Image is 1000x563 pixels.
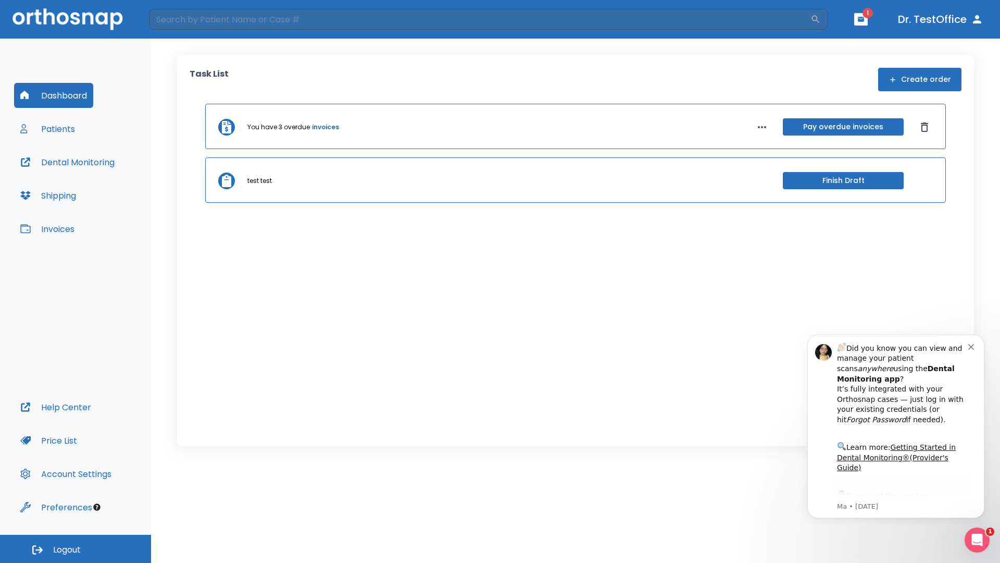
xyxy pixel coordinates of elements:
[14,183,82,208] button: Shipping
[783,172,904,189] button: Finish Draft
[190,68,229,91] p: Task List
[14,395,97,420] button: Help Center
[792,325,1000,524] iframe: Intercom notifications message
[14,495,98,520] button: Preferences
[177,16,185,25] button: Dismiss notification
[863,8,873,18] span: 1
[45,166,138,185] a: App Store
[45,164,177,217] div: Download the app: | ​ Let us know if you need help getting started!
[247,123,310,132] p: You have 3 overdue
[916,119,933,136] button: Dismiss
[783,118,904,136] button: Pay overdue invoices
[92,503,102,512] div: Tooltip anchor
[14,83,93,108] button: Dashboard
[53,544,81,556] span: Logout
[247,176,272,186] p: test test
[986,528,994,536] span: 1
[14,216,81,241] button: Invoices
[14,428,83,453] button: Price List
[14,461,118,486] button: Account Settings
[312,123,339,132] a: invoices
[894,10,988,29] button: Dr. TestOffice
[878,68,961,91] button: Create order
[14,150,121,175] button: Dental Monitoring
[965,528,990,553] iframe: Intercom live chat
[45,177,177,186] p: Message from Ma, sent 7w ago
[12,8,123,30] img: Orthosnap
[149,9,810,30] input: Search by Patient Name or Case #
[14,116,81,141] button: Patients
